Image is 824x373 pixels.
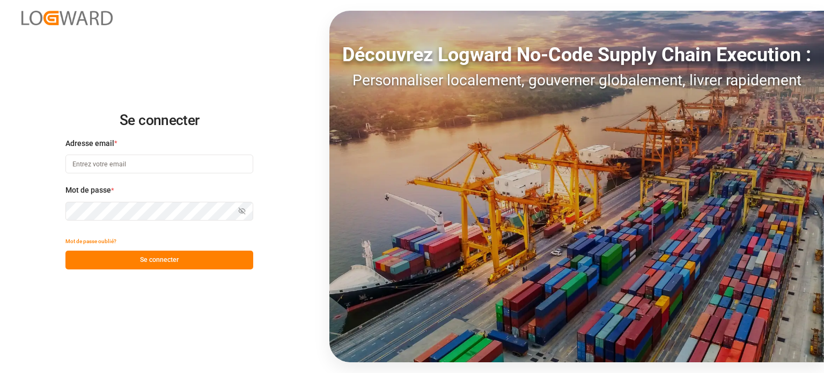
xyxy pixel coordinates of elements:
[352,71,801,89] font: Personnaliser localement, gouverner globalement, livrer rapidement
[65,186,111,194] font: Mot de passe
[65,139,114,148] font: Adresse email
[65,238,116,244] font: Mot de passe oublié?
[120,112,199,128] font: Se connecter
[21,11,113,25] img: Logward_new_orange.png
[342,43,811,66] font: Découvrez Logward No-Code Supply Chain Execution :
[65,232,116,251] button: Mot de passe oublié?
[65,155,253,173] input: Entrez votre email
[65,251,253,269] button: Se connecter
[140,256,179,264] font: Se connecter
